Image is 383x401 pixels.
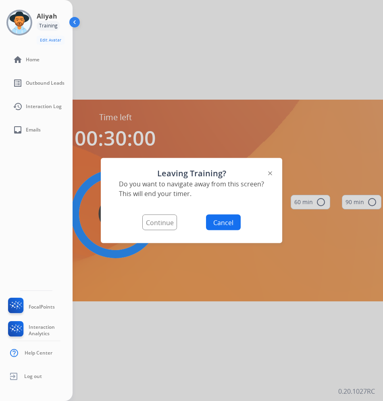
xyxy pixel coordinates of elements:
[206,215,241,230] button: Cancel
[37,21,60,31] div: Training
[25,350,52,356] span: Help Center
[119,179,264,198] p: Do you want to navigate away from this screen? This will end your timer.
[13,55,23,65] mat-icon: home
[157,168,226,179] span: Leaving Training?
[13,78,23,88] mat-icon: list_alt
[338,386,375,396] p: 0.20.1027RC
[29,304,55,310] span: FocalPoints
[268,171,272,175] img: close-button
[37,11,57,21] h3: Aliyah
[6,298,55,316] a: FocalPoints
[37,36,65,45] button: Edit Avatar
[13,125,23,135] mat-icon: inbox
[142,215,177,230] button: Continue
[6,321,73,340] a: Interaction Analytics
[26,103,62,110] span: Interaction Log
[26,80,65,86] span: Outbound Leads
[29,324,73,337] span: Interaction Analytics
[24,373,42,380] span: Log out
[13,102,23,111] mat-icon: history
[8,11,31,34] img: avatar
[26,127,41,133] span: Emails
[26,56,40,63] span: Home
